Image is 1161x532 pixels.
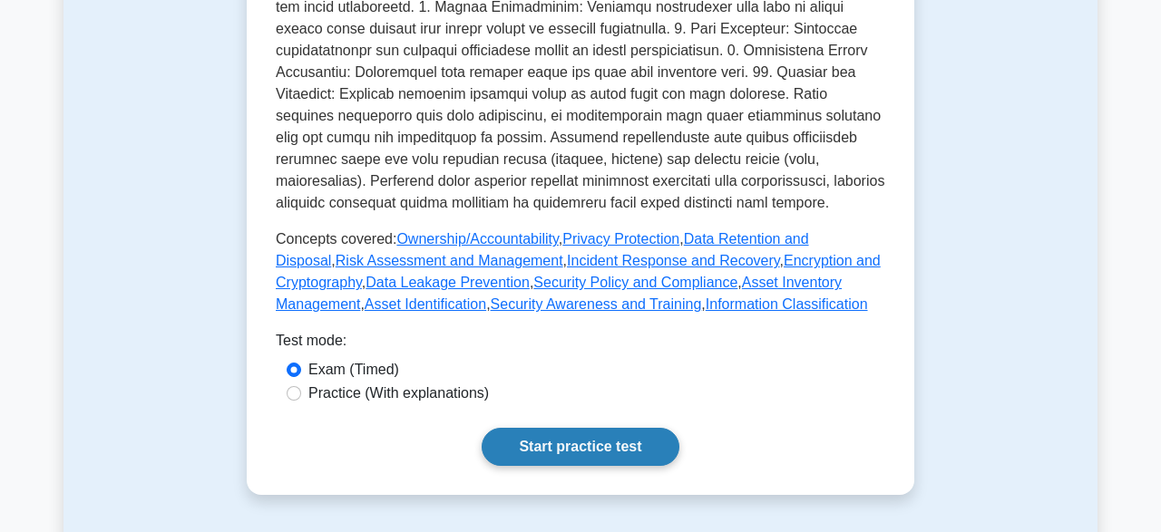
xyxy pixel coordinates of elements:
a: Data Leakage Prevention [366,275,530,290]
div: Test mode: [276,330,885,359]
a: Information Classification [706,296,868,312]
a: Ownership/Accountability [396,231,558,247]
a: Security Awareness and Training [491,296,702,312]
a: Risk Assessment and Management [336,253,563,268]
a: Start practice test [482,428,678,466]
a: Incident Response and Recovery [567,253,780,268]
a: Privacy Protection [562,231,679,247]
a: Security Policy and Compliance [533,275,737,290]
a: Asset Identification [365,296,486,312]
label: Practice (With explanations) [308,382,489,404]
p: Concepts covered: , , , , , , , , , , , [276,228,885,315]
label: Exam (Timed) [308,359,399,381]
